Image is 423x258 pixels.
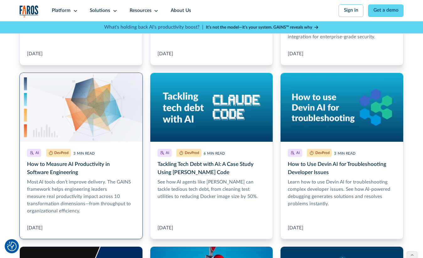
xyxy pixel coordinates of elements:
div: Solutions [90,7,110,14]
div: Platform [52,7,71,14]
a: It’s not the model—it’s your system. GAINS™ reveals why [206,24,319,30]
div: Resources [130,7,152,14]
a: Sign in [339,4,363,17]
button: Cookie Settings [7,242,17,251]
a: home [19,5,39,18]
img: Revisit consent button [7,242,17,251]
p: What's holding back AI's productivity boost? | [104,24,203,31]
a: How to Measure AI Productivity in Software Engineering [19,73,143,239]
a: How to Use Devin AI for Troubleshooting Developer Issues [280,73,404,239]
strong: It’s not the model—it’s your system. GAINS™ reveals why [206,25,312,30]
a: Get a demo [368,4,404,17]
img: On the left, text: Tackling tech debt with AI, and on the right the Claude Code logo, on a blue g... [150,73,273,142]
img: Ten dimensions of AI transformation [20,73,142,142]
img: Logo of the analytics and reporting company Faros. [19,5,39,18]
img: Text: How to Use Devin AI for Troubleshooting" next to the Devin logo on a blue background [281,73,403,142]
a: Tackling Tech Debt with AI: A Case Study Using Claude Code [150,73,273,239]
